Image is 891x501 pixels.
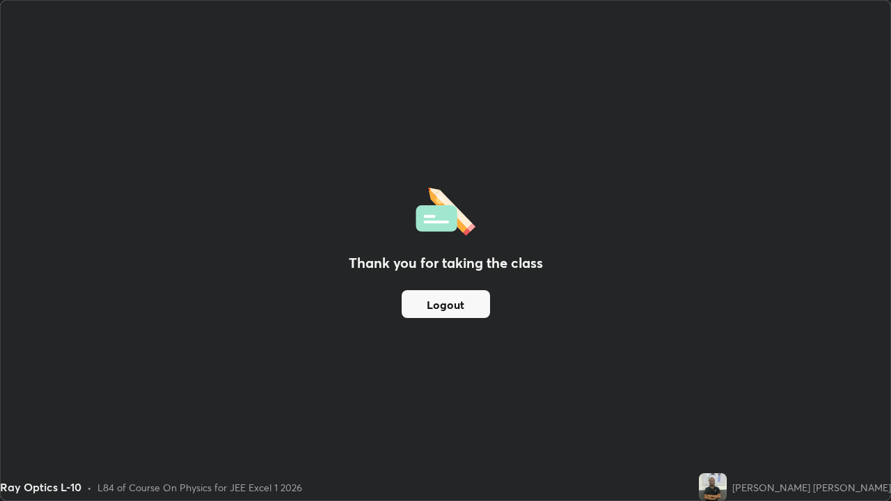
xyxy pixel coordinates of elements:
[732,480,891,495] div: [PERSON_NAME] [PERSON_NAME]
[699,473,727,501] img: e04d73a994264d18b7f449a5a63260c4.jpg
[97,480,302,495] div: L84 of Course On Physics for JEE Excel 1 2026
[87,480,92,495] div: •
[416,183,475,236] img: offlineFeedback.1438e8b3.svg
[349,253,543,273] h2: Thank you for taking the class
[402,290,490,318] button: Logout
